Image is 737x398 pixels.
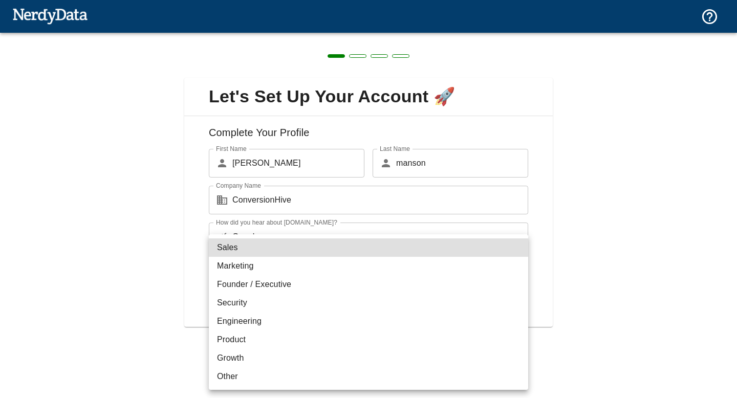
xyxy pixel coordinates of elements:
[209,349,528,367] li: Growth
[209,330,528,349] li: Product
[209,312,528,330] li: Engineering
[209,294,528,312] li: Security
[209,367,528,386] li: Other
[209,238,528,257] li: Sales
[209,257,528,275] li: Marketing
[209,275,528,294] li: Founder / Executive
